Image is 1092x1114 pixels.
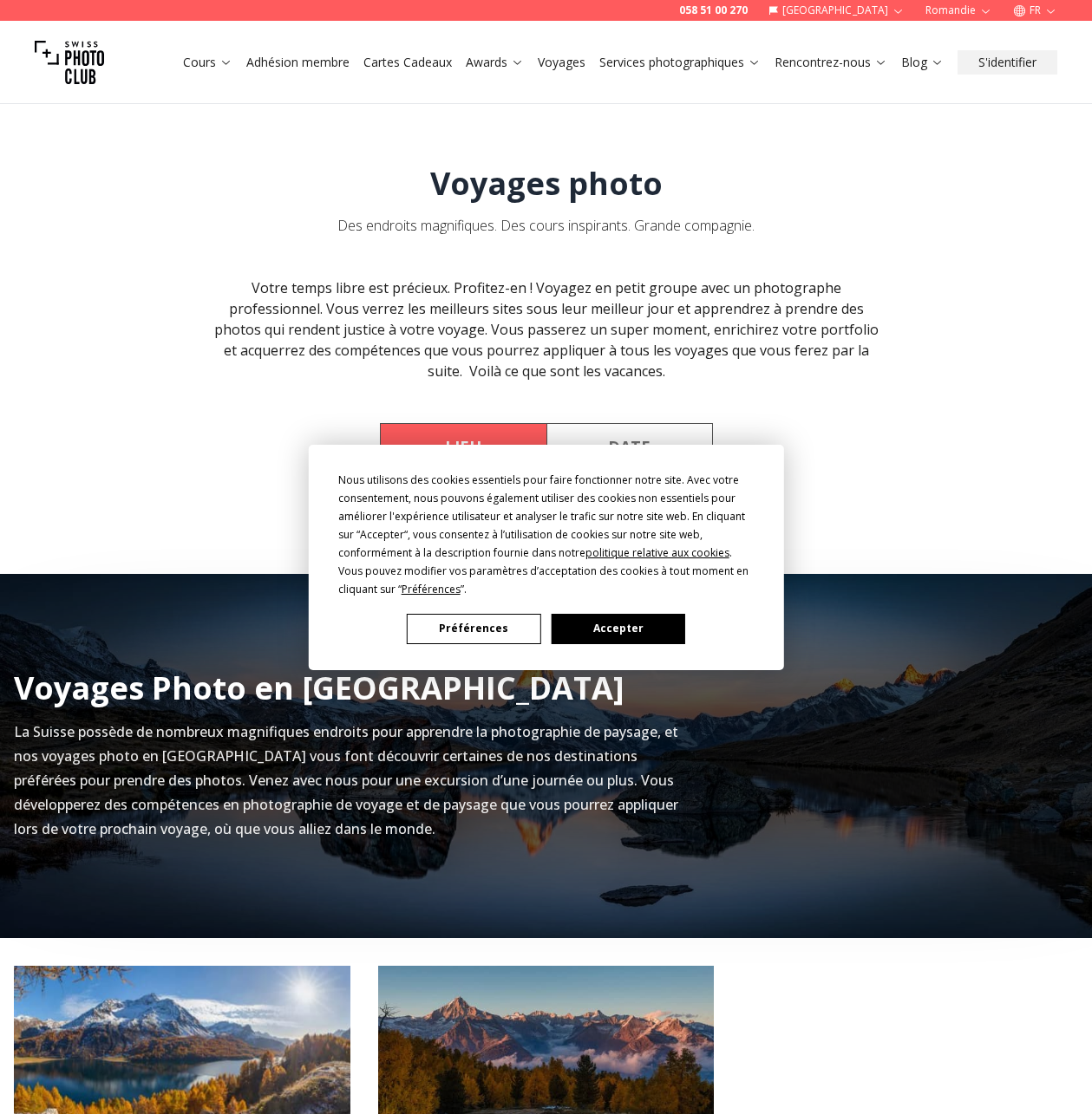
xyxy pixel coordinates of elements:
[308,445,783,670] div: Cookie Consent Prompt
[407,614,540,644] button: Préférences
[551,614,684,644] button: Accepter
[585,545,729,560] span: politique relative aux cookies
[402,582,461,596] span: Préférences
[338,471,755,598] div: Nous utilisons des cookies essentiels pour faire fonctionner notre site. Avec votre consentement,...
